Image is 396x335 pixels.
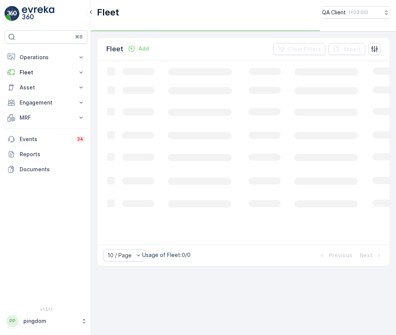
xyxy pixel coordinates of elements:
[273,43,325,55] button: Clear Filters
[138,45,149,52] p: Add
[5,80,88,95] button: Asset
[360,252,372,259] p: Next
[20,99,73,106] p: Engagement
[344,45,361,53] p: Export
[20,151,85,158] p: Reports
[5,65,88,80] button: Fleet
[322,9,346,16] p: QA Client
[75,34,83,40] p: ⌘B
[20,69,73,76] p: Fleet
[288,45,321,53] p: Clear Filters
[5,307,88,312] span: v 1.51.1
[322,6,390,19] button: QA Client(+03:00)
[5,6,20,21] img: logo
[20,166,85,173] p: Documents
[5,110,88,125] button: MRF
[142,251,190,259] p: Usage of Fleet : 0/0
[22,6,54,21] img: logo_light-DOdMpM7g.png
[318,251,353,260] button: Previous
[329,252,352,259] p: Previous
[20,135,71,143] p: Events
[97,6,119,18] p: Fleet
[77,136,83,142] p: 34
[106,44,123,54] p: Fleet
[20,54,73,61] p: Operations
[5,50,88,65] button: Operations
[328,43,365,55] button: Export
[125,44,152,53] button: Add
[359,251,384,260] button: Next
[5,162,88,177] a: Documents
[5,95,88,110] button: Engagement
[5,313,88,329] button: PPpingdom
[20,114,73,121] p: MRF
[5,147,88,162] a: Reports
[23,317,77,325] p: pingdom
[5,132,88,147] a: Events34
[6,315,18,327] div: PP
[349,9,368,15] p: ( +03:00 )
[20,84,73,91] p: Asset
